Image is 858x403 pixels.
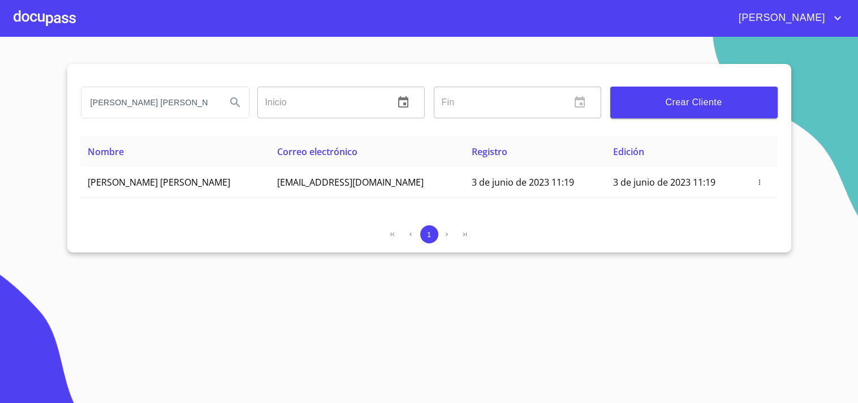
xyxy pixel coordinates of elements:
span: Nombre [88,145,124,158]
button: Search [222,89,249,116]
span: 1 [427,230,431,239]
span: [PERSON_NAME] [PERSON_NAME] [88,176,230,188]
button: account of current user [730,9,844,27]
span: [EMAIL_ADDRESS][DOMAIN_NAME] [277,176,424,188]
span: 3 de junio de 2023 11:19 [613,176,715,188]
button: Crear Cliente [610,87,778,118]
input: search [81,87,217,118]
span: Registro [472,145,507,158]
span: Edición [613,145,644,158]
span: Correo electrónico [277,145,357,158]
button: 1 [420,225,438,243]
span: 3 de junio de 2023 11:19 [472,176,574,188]
span: Crear Cliente [619,95,769,110]
span: [PERSON_NAME] [730,9,831,27]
